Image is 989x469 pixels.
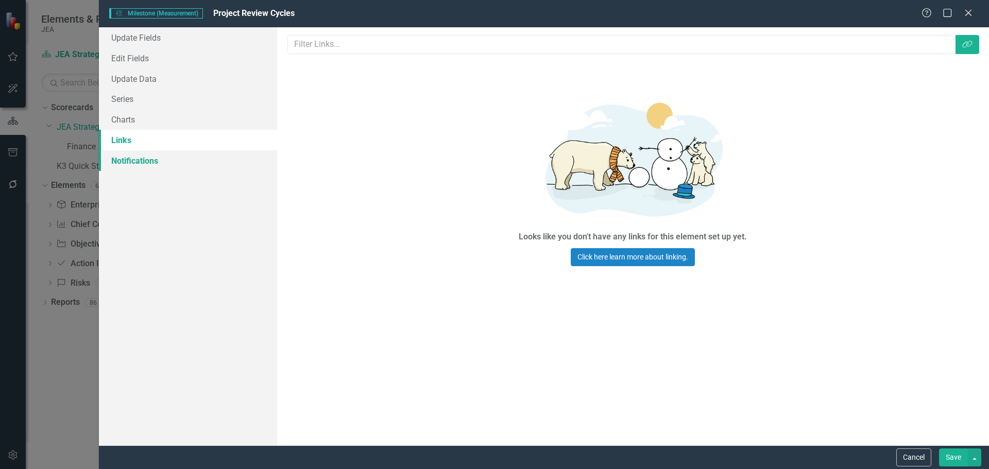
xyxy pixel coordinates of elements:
[896,448,931,466] button: Cancel
[571,248,695,266] a: Click here learn more about linking.
[479,89,788,229] img: Getting started
[99,109,277,130] a: Charts
[213,8,295,18] span: Project Review Cycles
[99,68,277,89] a: Update Data
[99,130,277,150] a: Links
[519,231,747,243] div: Looks like you don't have any links for this element set up yet.
[99,150,277,171] a: Notifications
[99,89,277,109] a: Series
[99,48,277,68] a: Edit Fields
[99,27,277,48] a: Update Fields
[109,8,203,19] span: Milestone (Measurement)
[939,448,968,466] button: Save
[287,35,957,54] input: Filter Links...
